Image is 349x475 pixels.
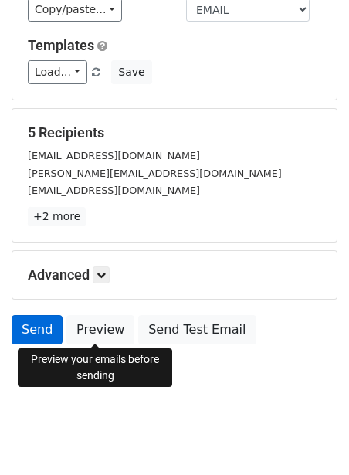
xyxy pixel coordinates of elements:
[111,60,151,84] button: Save
[28,150,200,161] small: [EMAIL_ADDRESS][DOMAIN_NAME]
[66,315,134,344] a: Preview
[28,185,200,196] small: [EMAIL_ADDRESS][DOMAIN_NAME]
[28,37,94,53] a: Templates
[12,315,63,344] a: Send
[138,315,256,344] a: Send Test Email
[28,124,321,141] h5: 5 Recipients
[28,168,282,179] small: [PERSON_NAME][EMAIL_ADDRESS][DOMAIN_NAME]
[28,60,87,84] a: Load...
[272,401,349,475] iframe: Chat Widget
[18,348,172,387] div: Preview your emails before sending
[28,266,321,283] h5: Advanced
[28,207,86,226] a: +2 more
